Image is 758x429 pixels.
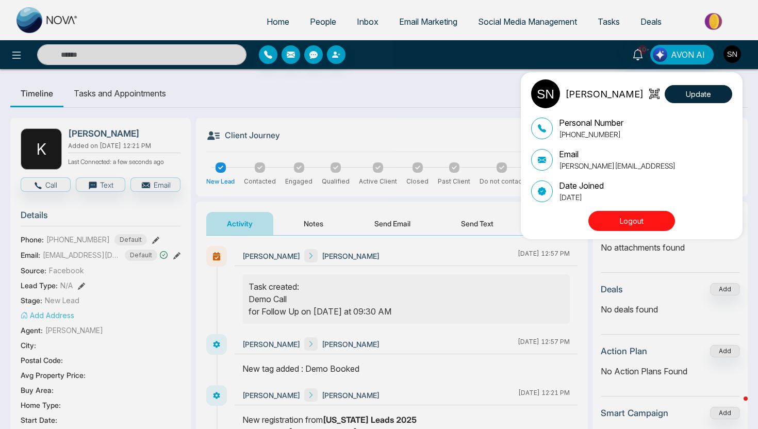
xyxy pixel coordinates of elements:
[559,192,604,203] p: [DATE]
[559,179,604,192] p: Date Joined
[665,85,732,103] button: Update
[588,211,675,231] button: Logout
[559,129,623,140] p: [PHONE_NUMBER]
[559,117,623,129] p: Personal Number
[559,148,675,160] p: Email
[559,160,675,171] p: [PERSON_NAME][EMAIL_ADDRESS]
[565,87,644,101] p: [PERSON_NAME]
[723,394,748,419] iframe: Intercom live chat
